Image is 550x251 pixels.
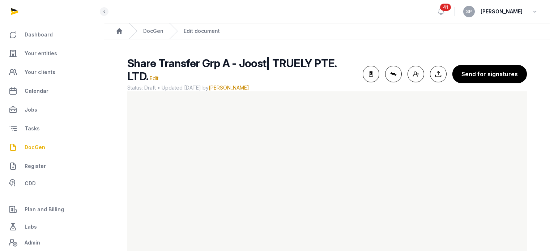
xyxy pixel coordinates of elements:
[6,157,98,175] a: Register
[466,9,472,14] span: SP
[452,65,527,83] button: Send for signatures
[25,124,40,133] span: Tasks
[25,143,45,152] span: DocGen
[6,139,98,156] a: DocGen
[463,6,475,17] button: SP
[25,238,40,247] span: Admin
[6,176,98,191] a: CDD
[6,120,98,137] a: Tasks
[6,45,98,62] a: Your entities
[6,82,98,100] a: Calendar
[25,49,57,58] span: Your entities
[150,75,158,81] span: Edit
[104,23,550,39] nav: Breadcrumb
[6,201,98,218] a: Plan and Billing
[209,85,249,91] span: [PERSON_NAME]
[6,26,98,43] a: Dashboard
[25,179,36,188] span: CDD
[25,30,53,39] span: Dashboard
[143,27,163,35] a: DocGen
[184,27,220,35] div: Edit document
[127,57,336,83] span: Share Transfer Grp A - Joost| TRUELY PTE. LTD.
[25,87,48,95] span: Calendar
[127,84,357,91] span: Status: Draft • Updated [DATE] by
[25,162,46,170] span: Register
[25,222,37,231] span: Labs
[440,4,451,11] span: 41
[6,218,98,235] a: Labs
[6,64,98,81] a: Your clients
[6,235,98,250] a: Admin
[25,68,55,77] span: Your clients
[25,205,64,214] span: Plan and Billing
[6,101,98,118] a: Jobs
[481,7,523,16] span: [PERSON_NAME]
[25,105,37,114] span: Jobs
